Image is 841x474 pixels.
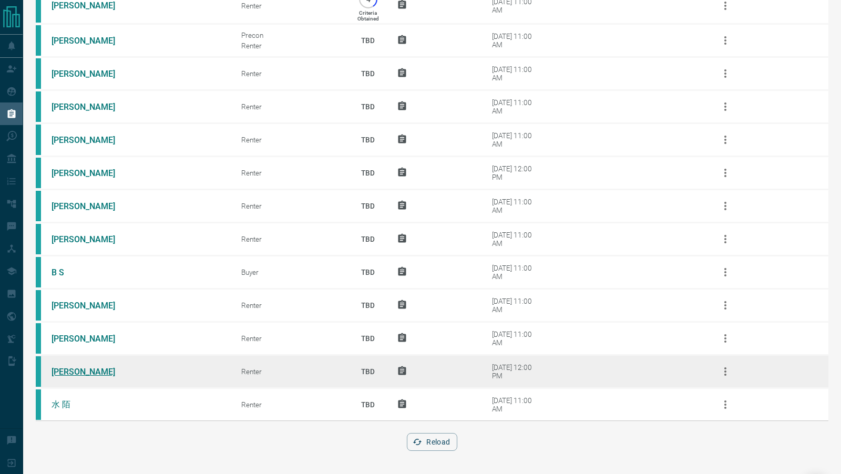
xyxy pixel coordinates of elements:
[492,231,537,248] div: [DATE] 11:00 AM
[492,396,537,413] div: [DATE] 11:00 AM
[241,400,339,409] div: Renter
[241,334,339,343] div: Renter
[355,390,381,419] p: TBD
[355,258,381,286] p: TBD
[492,330,537,347] div: [DATE] 11:00 AM
[492,131,537,148] div: [DATE] 11:00 AM
[52,267,130,277] a: B S
[357,10,379,22] p: Criteria Obtained
[241,169,339,177] div: Renter
[492,65,537,82] div: [DATE] 11:00 AM
[355,291,381,320] p: TBD
[241,2,339,10] div: Renter
[241,31,339,39] div: Precon
[355,59,381,88] p: TBD
[492,164,537,181] div: [DATE] 12:00 PM
[52,168,130,178] a: [PERSON_NAME]
[241,235,339,243] div: Renter
[36,25,41,56] div: condos.ca
[52,102,130,112] a: [PERSON_NAME]
[241,69,339,78] div: Renter
[241,42,339,50] div: Renter
[241,301,339,310] div: Renter
[52,367,130,377] a: [PERSON_NAME]
[52,301,130,311] a: [PERSON_NAME]
[36,257,41,287] div: condos.ca
[52,334,130,344] a: [PERSON_NAME]
[52,201,130,211] a: [PERSON_NAME]
[492,32,537,49] div: [DATE] 11:00 AM
[407,433,457,451] button: Reload
[241,367,339,376] div: Renter
[36,356,41,387] div: condos.ca
[492,264,537,281] div: [DATE] 11:00 AM
[52,36,130,46] a: [PERSON_NAME]
[355,159,381,187] p: TBD
[355,357,381,386] p: TBD
[52,135,130,145] a: [PERSON_NAME]
[52,1,130,11] a: [PERSON_NAME]
[36,224,41,254] div: condos.ca
[52,234,130,244] a: [PERSON_NAME]
[36,91,41,122] div: condos.ca
[492,98,537,115] div: [DATE] 11:00 AM
[241,102,339,111] div: Renter
[241,268,339,276] div: Buyer
[36,58,41,89] div: condos.ca
[355,26,381,55] p: TBD
[36,323,41,354] div: condos.ca
[36,290,41,321] div: condos.ca
[36,125,41,155] div: condos.ca
[492,363,537,380] div: [DATE] 12:00 PM
[355,126,381,154] p: TBD
[492,198,537,214] div: [DATE] 11:00 AM
[355,92,381,121] p: TBD
[355,225,381,253] p: TBD
[36,191,41,221] div: condos.ca
[36,389,41,420] div: condos.ca
[241,202,339,210] div: Renter
[492,297,537,314] div: [DATE] 11:00 AM
[52,399,130,410] a: 水 陌
[52,69,130,79] a: [PERSON_NAME]
[241,136,339,144] div: Renter
[355,192,381,220] p: TBD
[355,324,381,353] p: TBD
[36,158,41,188] div: condos.ca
